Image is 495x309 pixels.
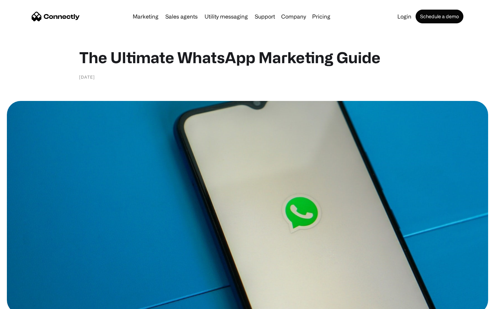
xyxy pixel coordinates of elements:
[416,10,463,23] a: Schedule a demo
[395,14,414,19] a: Login
[202,14,251,19] a: Utility messaging
[309,14,333,19] a: Pricing
[79,73,95,80] div: [DATE]
[79,48,416,67] h1: The Ultimate WhatsApp Marketing Guide
[14,297,41,307] ul: Language list
[7,297,41,307] aside: Language selected: English
[163,14,200,19] a: Sales agents
[281,12,306,21] div: Company
[252,14,278,19] a: Support
[130,14,161,19] a: Marketing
